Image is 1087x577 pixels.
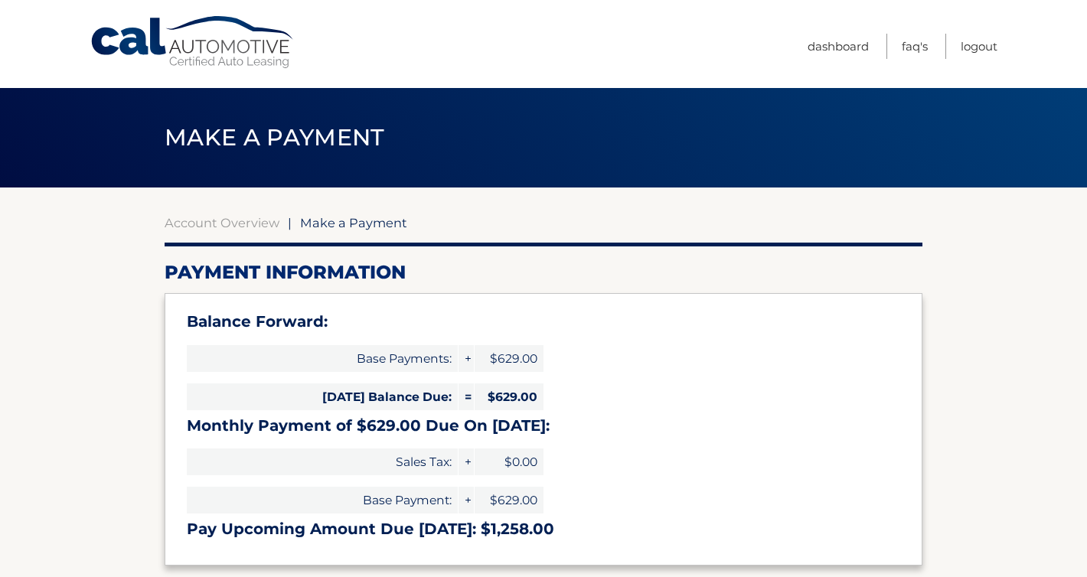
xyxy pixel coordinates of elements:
[300,215,407,230] span: Make a Payment
[187,520,900,539] h3: Pay Upcoming Amount Due [DATE]: $1,258.00
[475,448,543,475] span: $0.00
[902,34,928,59] a: FAQ's
[288,215,292,230] span: |
[187,448,458,475] span: Sales Tax:
[187,487,458,513] span: Base Payment:
[90,15,296,70] a: Cal Automotive
[459,448,474,475] span: +
[475,345,543,372] span: $629.00
[187,383,458,410] span: [DATE] Balance Due:
[187,345,458,372] span: Base Payments:
[165,215,279,230] a: Account Overview
[187,416,900,435] h3: Monthly Payment of $629.00 Due On [DATE]:
[187,312,900,331] h3: Balance Forward:
[165,123,384,152] span: Make a Payment
[165,261,922,284] h2: Payment Information
[808,34,869,59] a: Dashboard
[459,383,474,410] span: =
[459,487,474,513] span: +
[475,383,543,410] span: $629.00
[459,345,474,372] span: +
[475,487,543,513] span: $629.00
[961,34,997,59] a: Logout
